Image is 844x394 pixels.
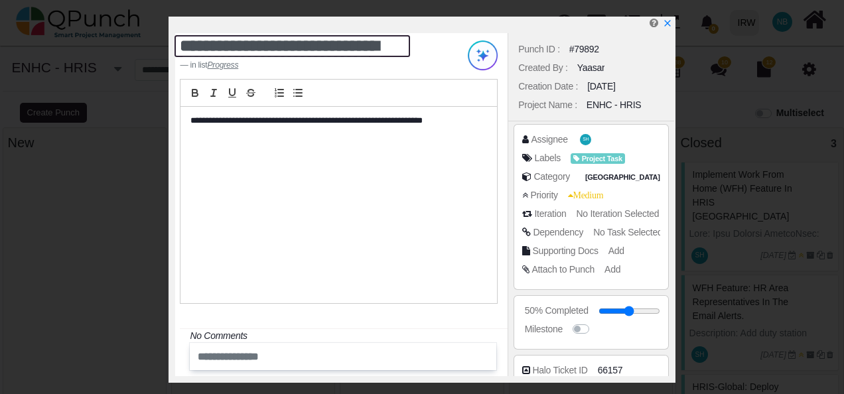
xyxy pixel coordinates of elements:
div: Milestone [525,322,563,336]
div: 50% Completed [525,304,589,318]
span: Pakistan [583,172,664,183]
a: x [663,18,672,29]
img: Try writing with AI [468,40,498,70]
div: Punch ID : [518,42,560,56]
span: Project Task [571,153,625,164]
u: Progress [207,60,238,70]
div: Creation Date : [518,80,578,94]
span: Add [604,264,620,275]
span: SH [583,137,589,142]
span: 66157 [598,363,623,377]
div: Dependency [533,226,583,239]
footer: in list [180,59,441,71]
div: Supporting Docs [532,244,598,258]
div: Priority [530,188,557,202]
span: Add [608,245,624,256]
span: No Task Selected [593,227,662,237]
div: Project Name : [518,98,577,112]
div: ENHC - HRIS [587,98,641,112]
i: No Comments [190,330,247,341]
div: Yaasar [577,61,605,75]
span: <div><span class="badge badge-secondary" style="background-color: #68CCCA"> <i class="fa fa-tag p... [571,151,625,165]
div: Labels [534,151,561,165]
div: Assignee [531,133,567,147]
div: #79892 [569,42,599,56]
div: Halo Ticket ID [532,363,587,377]
div: [DATE] [587,80,615,94]
svg: x [663,19,672,28]
div: Attach to Punch [531,263,595,277]
div: Iteration [534,207,566,221]
span: Medium [568,190,604,200]
span: No Iteration Selected [577,208,660,219]
cite: Source Title [207,60,238,70]
span: Syed Huzaifa Bukhari [580,134,591,145]
div: Category [533,170,570,184]
i: Edit Punch [650,18,658,28]
div: Created By : [518,61,567,75]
